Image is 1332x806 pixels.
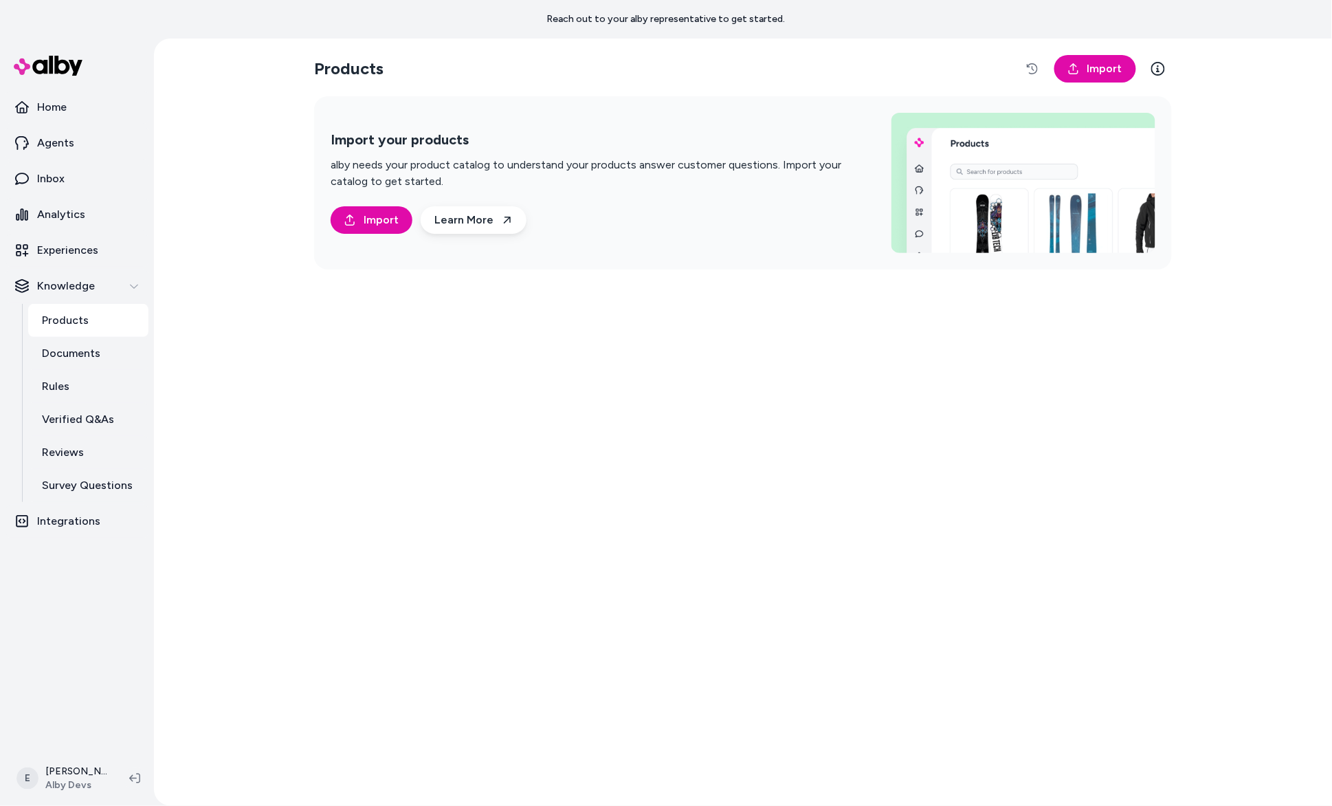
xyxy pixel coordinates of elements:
span: Import [364,212,399,228]
img: Import your products [891,113,1155,253]
button: Knowledge [5,270,148,303]
a: Analytics [5,198,148,231]
p: Knowledge [37,278,95,294]
span: Alby Devs [45,778,107,792]
p: Experiences [37,242,98,259]
span: Import [1087,61,1122,77]
p: Rules [42,378,69,395]
a: Documents [28,337,148,370]
h2: Import your products [331,131,858,149]
h2: Products [314,58,384,80]
a: Home [5,91,148,124]
a: Integrations [5,505,148,538]
p: alby needs your product catalog to understand your products answer customer questions. Import you... [331,157,858,190]
p: Home [37,99,67,116]
p: Agents [37,135,74,151]
p: Products [42,312,89,329]
a: Inbox [5,162,148,195]
a: Learn More [421,206,526,234]
span: E [16,767,38,789]
p: Reviews [42,444,84,461]
a: Experiences [5,234,148,267]
a: Agents [5,127,148,160]
p: [PERSON_NAME] [45,765,107,778]
p: Analytics [37,206,85,223]
p: Integrations [37,513,100,530]
a: Rules [28,370,148,403]
a: Products [28,304,148,337]
p: Verified Q&As [42,411,114,428]
p: Reach out to your alby representative to get started. [547,12,786,26]
p: Documents [42,345,100,362]
a: Verified Q&As [28,403,148,436]
a: Reviews [28,436,148,469]
img: alby Logo [14,56,82,76]
a: Import [331,206,412,234]
p: Survey Questions [42,477,133,494]
button: E[PERSON_NAME]Alby Devs [8,756,118,800]
p: Inbox [37,171,65,187]
a: Import [1054,55,1136,83]
a: Survey Questions [28,469,148,502]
